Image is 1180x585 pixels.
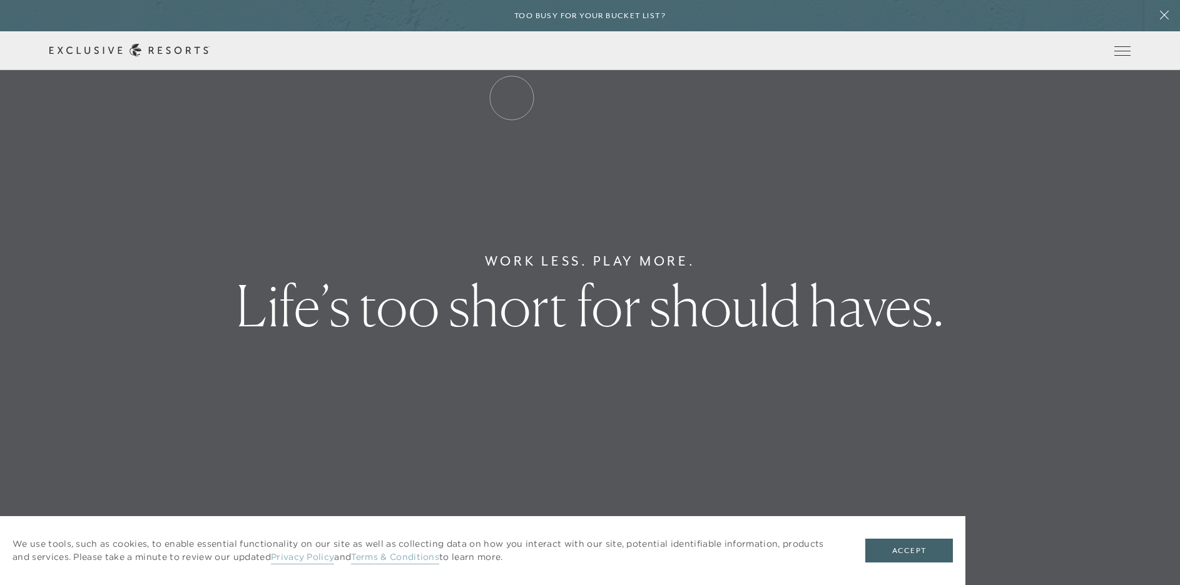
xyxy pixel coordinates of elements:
[271,551,334,564] a: Privacy Policy
[13,537,840,564] p: We use tools, such as cookies, to enable essential functionality on our site as well as collectin...
[514,10,666,22] h6: Too busy for your bucket list?
[485,251,696,271] h6: Work Less. Play More.
[1114,46,1131,55] button: Open navigation
[351,551,439,564] a: Terms & Conditions
[865,539,953,562] button: Accept
[236,277,944,334] h1: Life’s too short for should haves.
